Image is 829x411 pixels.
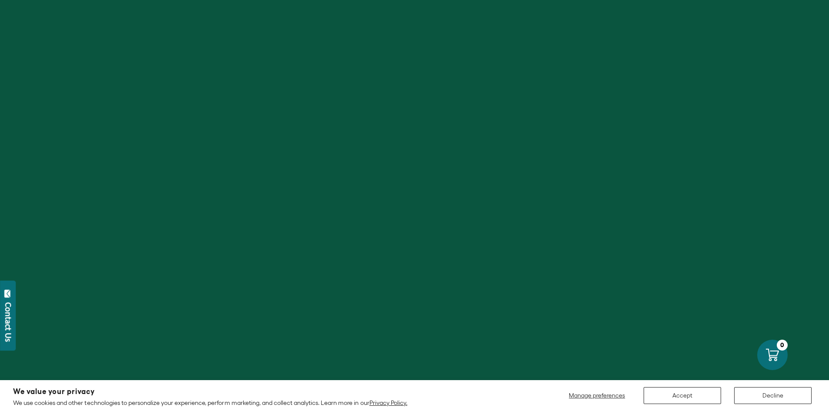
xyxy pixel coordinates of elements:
[13,388,407,395] h2: We value your privacy
[644,387,721,404] button: Accept
[734,387,812,404] button: Decline
[369,399,407,406] a: Privacy Policy.
[777,340,788,351] div: 0
[564,387,631,404] button: Manage preferences
[4,302,13,342] div: Contact Us
[13,399,407,407] p: We use cookies and other technologies to personalize your experience, perform marketing, and coll...
[569,392,625,399] span: Manage preferences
